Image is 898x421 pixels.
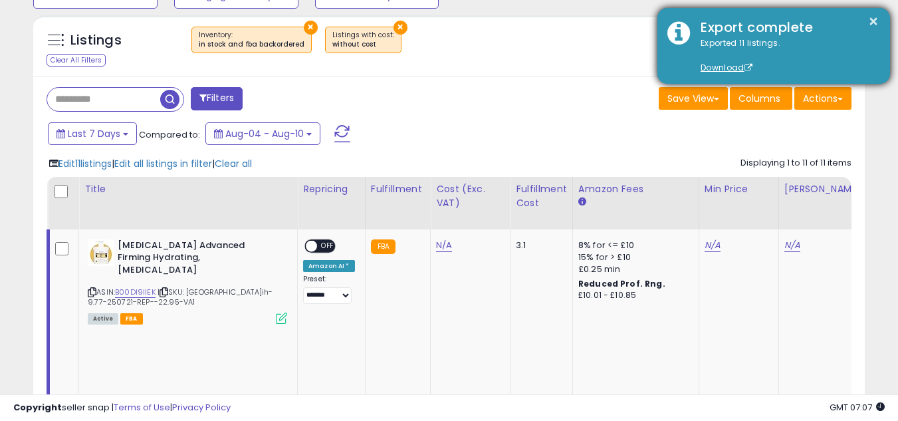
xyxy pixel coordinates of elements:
b: Reduced Prof. Rng. [578,278,665,289]
div: Displaying 1 to 11 of 11 items [740,157,851,170]
div: Fulfillment Cost [516,182,567,210]
span: Columns [738,92,780,105]
div: 3.1 [516,239,562,251]
div: ASIN: [88,239,287,323]
div: 8% for <= £10 [578,239,689,251]
button: × [304,21,318,35]
div: Export complete [691,18,880,37]
a: Terms of Use [114,401,170,414]
button: Filters [191,87,243,110]
span: Edit 11 listings [58,157,112,170]
small: FBA [371,239,395,254]
a: B00DI9IIEK [115,287,156,298]
button: Last 7 Days [48,122,137,145]
div: Clear All Filters [47,54,106,67]
span: 2025-08-18 07:07 GMT [830,401,885,414]
a: Download [701,62,752,73]
a: Privacy Policy [172,401,231,414]
img: 41936-FMjfL._SL40_.jpg [88,239,114,266]
div: Min Price [705,182,773,196]
button: × [868,13,879,30]
div: Amazon Fees [578,182,693,196]
a: N/A [436,239,452,252]
a: N/A [705,239,721,252]
button: Save View [659,87,728,110]
span: Last 7 Days [68,127,120,140]
strong: Copyright [13,401,62,414]
button: × [393,21,407,35]
div: £0.25 min [578,263,689,275]
span: Inventory : [199,30,304,50]
span: Edit all listings in filter [114,157,212,170]
div: Amazon AI * [303,260,355,272]
div: seller snap | | [13,402,231,414]
div: £10.01 - £10.85 [578,290,689,301]
div: Fulfillment [371,182,425,196]
button: Actions [794,87,851,110]
span: | SKU: [GEOGRAPHIC_DATA]ih-9.77-250721-REP--22.95-VA1 [88,287,273,307]
div: Repricing [303,182,360,196]
button: Columns [730,87,792,110]
span: Aug-04 - Aug-10 [225,127,304,140]
div: Title [84,182,292,196]
div: Exported 11 listings. [691,37,880,74]
span: FBA [120,313,143,325]
button: Aug-04 - Aug-10 [205,122,320,145]
a: N/A [784,239,800,252]
div: in stock and fba backordered [199,40,304,49]
span: Listings with cost : [332,30,394,50]
span: Clear all [215,157,252,170]
div: without cost [332,40,394,49]
small: Amazon Fees. [578,196,586,208]
h5: Listings [70,31,122,50]
div: Cost (Exc. VAT) [436,182,505,210]
div: | | [49,157,252,170]
span: Compared to: [139,128,200,141]
span: OFF [317,240,338,251]
span: All listings currently available for purchase on Amazon [88,313,118,325]
div: 15% for > £10 [578,251,689,263]
div: Preset: [303,275,355,305]
b: [MEDICAL_DATA] Advanced Firming Hydrating, [MEDICAL_DATA] [118,239,279,280]
div: [PERSON_NAME] [784,182,863,196]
